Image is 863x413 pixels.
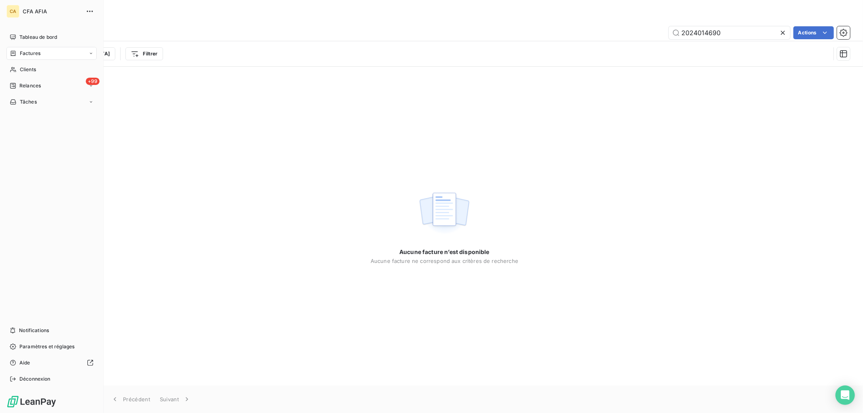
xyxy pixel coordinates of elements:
span: Notifications [19,327,49,334]
span: +99 [86,78,100,85]
span: Relances [19,82,41,89]
img: empty state [418,188,470,238]
span: Aucune facture n’est disponible [399,248,490,256]
button: Précédent [106,391,155,408]
a: Aide [6,356,97,369]
span: CFA AFIA [23,8,81,15]
button: Filtrer [125,47,163,60]
span: Aucune facture ne correspond aux critères de recherche [371,258,518,264]
div: CA [6,5,19,18]
span: Factures [20,50,40,57]
span: Déconnexion [19,375,51,383]
button: Suivant [155,391,196,408]
span: Tâches [20,98,37,106]
input: Rechercher [669,26,790,39]
div: Open Intercom Messenger [835,385,855,405]
img: Logo LeanPay [6,395,57,408]
button: Actions [793,26,834,39]
span: Tableau de bord [19,34,57,41]
span: Clients [20,66,36,73]
span: Paramètres et réglages [19,343,74,350]
span: Aide [19,359,30,366]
